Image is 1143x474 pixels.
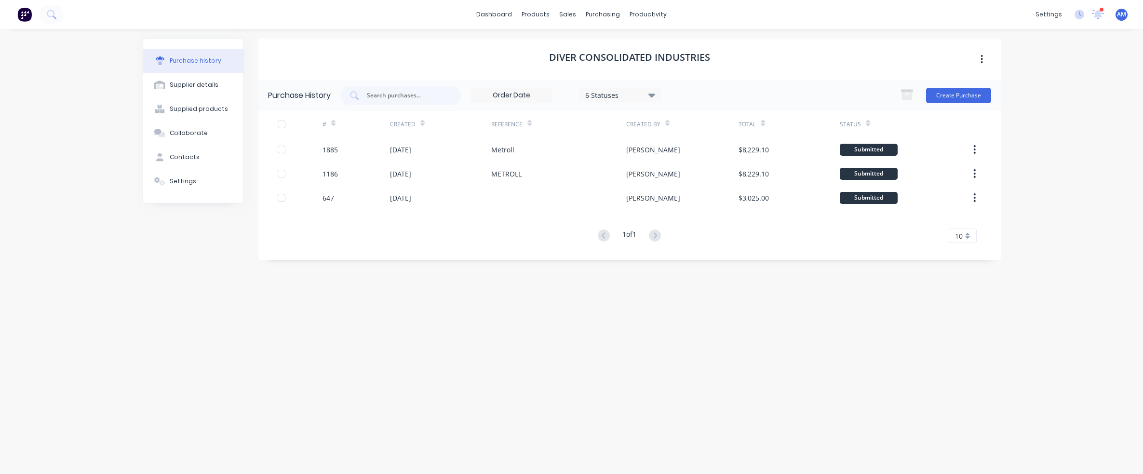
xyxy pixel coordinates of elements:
[840,192,898,204] div: Submitted
[626,193,680,203] div: [PERSON_NAME]
[554,7,581,22] div: sales
[840,144,898,156] div: Submitted
[170,81,218,89] div: Supplier details
[170,56,221,65] div: Purchase history
[581,7,625,22] div: purchasing
[625,7,672,22] div: productivity
[626,145,680,155] div: [PERSON_NAME]
[549,52,710,63] h1: Diver Consolidated Industries
[491,120,523,129] div: Reference
[840,168,898,180] div: Submitted
[170,105,228,113] div: Supplied products
[366,91,446,100] input: Search purchases...
[955,231,963,241] span: 10
[268,90,331,101] div: Purchase History
[491,169,522,179] div: METROLL
[143,121,243,145] button: Collaborate
[143,49,243,73] button: Purchase history
[739,193,769,203] div: $3,025.00
[390,193,411,203] div: [DATE]
[390,145,411,155] div: [DATE]
[739,120,756,129] div: Total
[1031,7,1067,22] div: settings
[471,88,552,103] input: Order Date
[585,90,654,100] div: 6 Statuses
[840,120,861,129] div: Status
[739,169,769,179] div: $8,229.10
[491,145,514,155] div: Metroll
[170,129,208,137] div: Collaborate
[170,177,196,186] div: Settings
[143,145,243,169] button: Contacts
[323,193,334,203] div: 647
[323,120,326,129] div: #
[739,145,769,155] div: $8,229.10
[170,153,200,162] div: Contacts
[622,229,636,243] div: 1 of 1
[1117,10,1126,19] span: AM
[143,73,243,97] button: Supplier details
[323,145,338,155] div: 1885
[143,169,243,193] button: Settings
[926,88,991,103] button: Create Purchase
[517,7,554,22] div: products
[626,120,660,129] div: Created By
[626,169,680,179] div: [PERSON_NAME]
[17,7,32,22] img: Factory
[143,97,243,121] button: Supplied products
[390,120,416,129] div: Created
[471,7,517,22] a: dashboard
[390,169,411,179] div: [DATE]
[323,169,338,179] div: 1186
